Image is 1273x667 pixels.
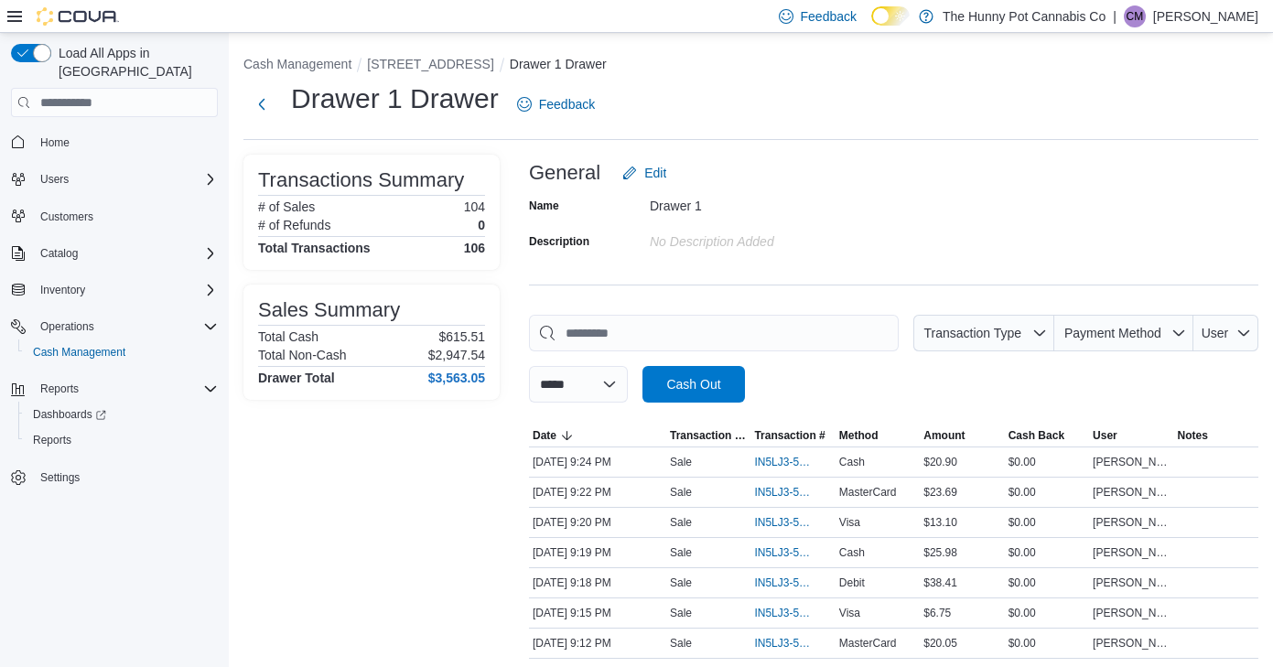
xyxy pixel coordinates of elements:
button: Users [4,167,225,192]
img: Cova [37,7,119,26]
span: Cash [839,455,865,469]
a: Dashboards [18,402,225,427]
div: $0.00 [1005,632,1089,654]
span: Cash Back [1009,428,1064,443]
div: No Description added [650,227,895,249]
nav: Complex example [11,121,218,538]
span: IN5LJ3-5958148 [754,485,813,500]
a: Customers [33,206,101,228]
span: Settings [40,470,80,485]
span: Home [33,130,218,153]
input: This is a search bar. As you type, the results lower in the page will automatically filter. [529,315,899,351]
span: Method [839,428,879,443]
div: [DATE] 9:18 PM [529,572,666,594]
span: Reports [33,378,218,400]
p: Sale [670,485,692,500]
button: IN5LJ3-5958131 [754,511,831,533]
span: User [1202,326,1229,340]
span: Customers [40,210,93,224]
span: Visa [839,606,860,620]
button: Operations [4,314,225,339]
span: $38.41 [923,576,957,590]
a: Dashboards [26,403,113,425]
div: [DATE] 9:19 PM [529,542,666,564]
a: Home [33,132,77,154]
span: Load All Apps in [GEOGRAPHIC_DATA] [51,44,218,81]
button: Settings [4,464,225,490]
label: Name [529,199,559,213]
span: Operations [33,316,218,338]
span: Settings [33,466,218,489]
span: Edit [644,164,666,182]
button: Transaction Type [913,315,1054,351]
span: Payment Method [1064,326,1161,340]
a: Feedback [510,86,602,123]
button: IN5LJ3-5958125 [754,542,831,564]
span: Amount [923,428,965,443]
p: 0 [478,218,485,232]
h4: Total Transactions [258,241,371,255]
span: $25.98 [923,545,957,560]
h6: Total Non-Cash [258,348,347,362]
span: Dark Mode [871,26,872,27]
button: Users [33,168,76,190]
button: Cash Management [18,339,225,365]
h6: Total Cash [258,329,318,344]
button: Drawer 1 Drawer [510,57,607,71]
button: Inventory [33,279,92,301]
span: [PERSON_NAME] [1093,515,1170,530]
div: Corrin Marier [1124,5,1146,27]
button: IN5LJ3-5958072 [754,632,831,654]
h4: 106 [464,241,485,255]
div: [DATE] 9:22 PM [529,481,666,503]
button: Home [4,128,225,155]
button: [STREET_ADDRESS] [367,57,493,71]
p: Sale [670,545,692,560]
span: [PERSON_NAME] [1093,455,1170,469]
span: Reports [33,433,71,447]
div: [DATE] 9:20 PM [529,511,666,533]
span: Inventory [40,283,85,297]
span: IN5LJ3-5958131 [754,515,813,530]
button: Notes [1174,425,1258,446]
span: Catalog [33,242,218,264]
span: Inventory [33,279,218,301]
button: Transaction # [750,425,835,446]
span: $23.69 [923,485,957,500]
p: Sale [670,455,692,469]
p: $615.51 [438,329,485,344]
h4: Drawer Total [258,371,335,385]
button: Cash Back [1005,425,1089,446]
h3: Transactions Summary [258,169,464,191]
span: Dashboards [26,403,218,425]
span: Transaction # [754,428,825,443]
h6: # of Refunds [258,218,330,232]
button: Catalog [4,241,225,266]
span: Transaction Type [923,326,1021,340]
span: Transaction Type [670,428,747,443]
span: $13.10 [923,515,957,530]
button: Transaction Type [666,425,750,446]
span: CM [1127,5,1144,27]
div: [DATE] 9:15 PM [529,602,666,624]
span: IN5LJ3-5958125 [754,545,813,560]
span: [PERSON_NAME] [1093,636,1170,651]
span: $6.75 [923,606,951,620]
span: Reports [26,429,218,451]
span: Dashboards [33,407,106,422]
p: $2,947.54 [428,348,485,362]
div: $0.00 [1005,481,1089,503]
button: Edit [615,155,674,191]
span: $20.90 [923,455,957,469]
a: Cash Management [26,341,133,363]
button: Catalog [33,242,85,264]
p: Sale [670,515,692,530]
button: Payment Method [1054,315,1193,351]
span: Cash Management [26,341,218,363]
span: Feedback [801,7,857,26]
button: Reports [4,376,225,402]
a: Settings [33,467,87,489]
span: Catalog [40,246,78,261]
span: Users [33,168,218,190]
p: Sale [670,606,692,620]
